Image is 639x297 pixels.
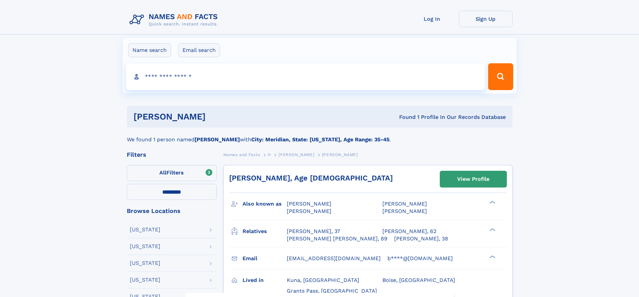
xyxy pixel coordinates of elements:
span: [PERSON_NAME] [382,208,427,214]
a: Sign Up [459,11,513,27]
a: [PERSON_NAME], 37 [287,228,340,235]
div: ❯ [488,200,496,205]
img: Logo Names and Facts [127,11,223,29]
div: Filters [127,152,217,158]
span: All [159,169,166,176]
span: Kuna, [GEOGRAPHIC_DATA] [287,277,359,283]
span: [PERSON_NAME] [287,201,331,207]
h3: Email [243,253,287,264]
h1: [PERSON_NAME] [134,113,303,121]
a: [PERSON_NAME], 62 [382,228,436,235]
h3: Also known as [243,198,287,210]
div: ❯ [488,227,496,232]
div: [US_STATE] [130,277,160,283]
b: [PERSON_NAME] [195,136,240,143]
label: Email search [178,43,220,57]
a: H [268,150,271,159]
a: Names and Facts [223,150,260,159]
label: Name search [128,43,171,57]
span: H [268,152,271,157]
span: [EMAIL_ADDRESS][DOMAIN_NAME] [287,255,381,262]
span: [PERSON_NAME] [322,152,358,157]
label: Filters [127,165,217,181]
a: [PERSON_NAME] [PERSON_NAME], 89 [287,235,387,242]
div: We found 1 person named with . [127,128,513,144]
span: [PERSON_NAME] [382,201,427,207]
h3: Relatives [243,226,287,237]
b: City: Meridian, State: [US_STATE], Age Range: 35-45 [251,136,389,143]
button: Search Button [488,63,513,90]
span: [PERSON_NAME] [287,208,331,214]
div: ❯ [488,254,496,259]
div: Browse Locations [127,208,217,214]
span: [PERSON_NAME] [278,152,314,157]
input: search input [126,63,485,90]
div: [US_STATE] [130,261,160,266]
h3: Lived in [243,275,287,286]
a: [PERSON_NAME], Age [DEMOGRAPHIC_DATA] [229,174,393,182]
div: [US_STATE] [130,244,160,249]
a: [PERSON_NAME] [278,150,314,159]
div: View Profile [457,171,489,187]
a: Log In [405,11,459,27]
span: Grants Pass, [GEOGRAPHIC_DATA] [287,288,377,294]
div: [US_STATE] [130,227,160,232]
a: View Profile [440,171,507,187]
span: Boise, [GEOGRAPHIC_DATA] [382,277,455,283]
a: [PERSON_NAME], 38 [394,235,448,242]
div: Found 1 Profile In Our Records Database [302,114,506,121]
